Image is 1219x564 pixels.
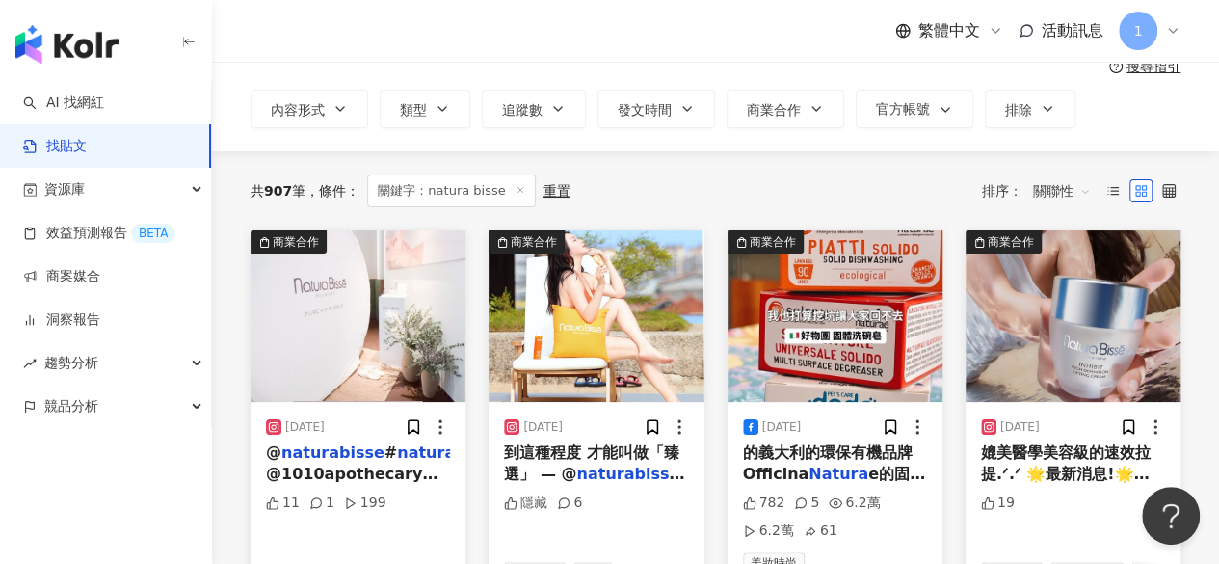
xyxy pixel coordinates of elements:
div: 6.2萬 [829,494,880,513]
button: 商業合作 [966,230,1180,402]
span: 媲美醫學美容級的速效拉提.ᐟ.ᐟ 🌟最新消息!🌟 [981,443,1151,483]
span: 發文時間 [618,102,672,118]
span: 關鍵字：natura bisse [367,175,535,207]
div: 搜尋指引 [1126,59,1180,74]
span: rise [23,357,37,370]
span: @ [266,443,281,462]
button: 內容形式 [251,90,368,128]
span: 907 [264,183,292,199]
span: e的固體洗碗皂，團購活動又回 [743,465,925,504]
span: 關聯性 [1033,175,1091,206]
span: 條件 ： [305,183,359,199]
div: 商業合作 [511,232,557,252]
div: [DATE] [285,419,325,436]
div: 6.2萬 [743,522,794,541]
div: 商業合作 [273,232,319,252]
iframe: Help Scout Beacon - Open [1142,487,1200,545]
span: 競品分析 [44,385,98,428]
img: post-image [728,230,942,402]
a: 商案媒合 [23,267,100,286]
mark: Natura [808,465,868,483]
div: 商業合作 [750,232,796,252]
span: 到這種程度 才能叫做「臻選」 — @ [504,443,679,483]
a: 效益預測報告BETA [23,224,175,243]
span: 類型 [400,102,427,118]
a: 找貼文 [23,137,87,156]
button: 商業合作 [251,230,465,402]
div: 6 [557,494,582,513]
span: 趨勢分析 [44,341,98,385]
span: 繁體中文 [918,20,980,41]
a: 洞察報告 [23,310,100,330]
mark: naturabisse [281,443,384,462]
span: # [384,443,397,462]
img: logo [15,25,119,64]
span: 商業合作 [747,102,801,118]
div: 199 [344,494,386,513]
button: 商業合作 [489,230,703,402]
div: [DATE] [762,419,802,436]
div: 隱藏 [504,494,547,513]
a: searchAI 找網紅 [23,94,104,113]
span: 官方帳號 [876,101,930,117]
div: [DATE] [1000,419,1040,436]
span: 內容形式 [271,102,325,118]
img: post-image [966,230,1180,402]
button: 商業合作 [728,230,942,402]
img: post-image [489,230,703,402]
span: 活動訊息 [1042,21,1103,40]
div: 重置 [543,183,570,199]
div: 5 [794,494,819,513]
div: [DATE] [523,419,563,436]
button: 排除 [985,90,1075,128]
span: 1 [1134,20,1143,41]
div: 商業合作 [988,232,1034,252]
span: 排除 [1005,102,1032,118]
button: 類型 [380,90,470,128]
div: 排序： [982,175,1101,206]
button: 追蹤數 [482,90,586,128]
span: 追蹤數 [502,102,543,118]
mark: natura [397,443,455,462]
span: 資源庫 [44,168,85,211]
button: 官方帳號 [856,90,973,128]
button: 發文時間 [597,90,715,128]
img: post-image [251,230,465,402]
mark: naturabisse [576,465,684,483]
div: 11 [266,494,300,513]
div: 19 [981,494,1015,513]
div: 共 筆 [251,183,305,199]
div: 61 [804,522,837,541]
span: 的義大利的環保有機品牌Officina [743,443,913,483]
span: question-circle [1109,60,1123,73]
button: 商業合作 [727,90,844,128]
div: 782 [743,494,785,513]
div: 1 [309,494,334,513]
